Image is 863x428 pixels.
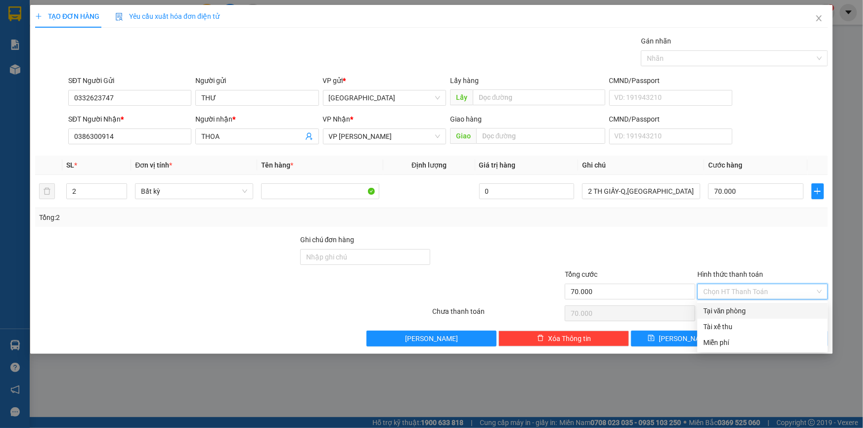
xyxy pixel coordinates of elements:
span: close [815,14,823,22]
input: Ghi chú đơn hàng [300,249,431,265]
img: logo.jpg [4,4,54,54]
div: VP gửi [323,75,446,86]
span: Tổng cước [565,270,597,278]
b: GỬI : [GEOGRAPHIC_DATA] [4,62,172,78]
b: [PERSON_NAME] [57,6,140,19]
span: SL [66,161,74,169]
input: Ghi Chú [582,183,700,199]
span: Định lượng [411,161,447,169]
div: CMND/Passport [609,114,732,125]
span: Giá trị hàng [479,161,516,169]
div: SĐT Người Gửi [68,75,191,86]
span: Giao hàng [450,115,482,123]
span: delete [537,335,544,342]
div: Tổng: 2 [39,212,333,223]
label: Gán nhãn [641,37,671,45]
div: SĐT Người Nhận [68,114,191,125]
button: save[PERSON_NAME] [631,331,728,346]
span: plus [35,13,42,20]
span: Cước hàng [708,161,742,169]
button: [PERSON_NAME] [366,331,497,346]
span: Sài Gòn [329,90,440,105]
span: [PERSON_NAME] [659,333,712,344]
span: save [648,335,655,342]
div: CMND/Passport [609,75,732,86]
span: Lấy [450,89,473,105]
input: Dọc đường [476,128,605,144]
button: delete [39,183,55,199]
span: phone [57,36,65,44]
label: Hình thức thanh toán [697,270,763,278]
div: Tại văn phòng [703,305,822,316]
input: 0 [479,183,575,199]
img: icon [115,13,123,21]
span: plus [812,187,823,195]
span: VP Nhận [323,115,351,123]
label: Ghi chú đơn hàng [300,236,355,244]
input: Dọc đường [473,89,605,105]
button: plus [812,183,824,199]
span: Đơn vị tính [135,161,172,169]
span: Lấy hàng [450,77,479,85]
span: Yêu cầu xuất hóa đơn điện tử [115,12,220,20]
button: Close [805,5,833,33]
span: Tên hàng [261,161,293,169]
th: Ghi chú [578,156,704,175]
span: TẠO ĐƠN HÀNG [35,12,99,20]
div: Người gửi [195,75,318,86]
li: 01 [PERSON_NAME] [4,22,188,34]
div: Chưa thanh toán [432,306,564,323]
div: Người nhận [195,114,318,125]
span: user-add [305,132,313,140]
span: Xóa Thông tin [548,333,591,344]
span: VP Phan Rí [329,129,440,144]
span: [PERSON_NAME] [405,333,458,344]
div: Miễn phí [703,337,822,348]
li: 02523854854 [4,34,188,46]
span: Bất kỳ [141,184,247,199]
div: Tài xế thu [703,321,822,332]
span: environment [57,24,65,32]
input: VD: Bàn, Ghế [261,183,379,199]
span: Giao [450,128,476,144]
button: deleteXóa Thông tin [499,331,629,346]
